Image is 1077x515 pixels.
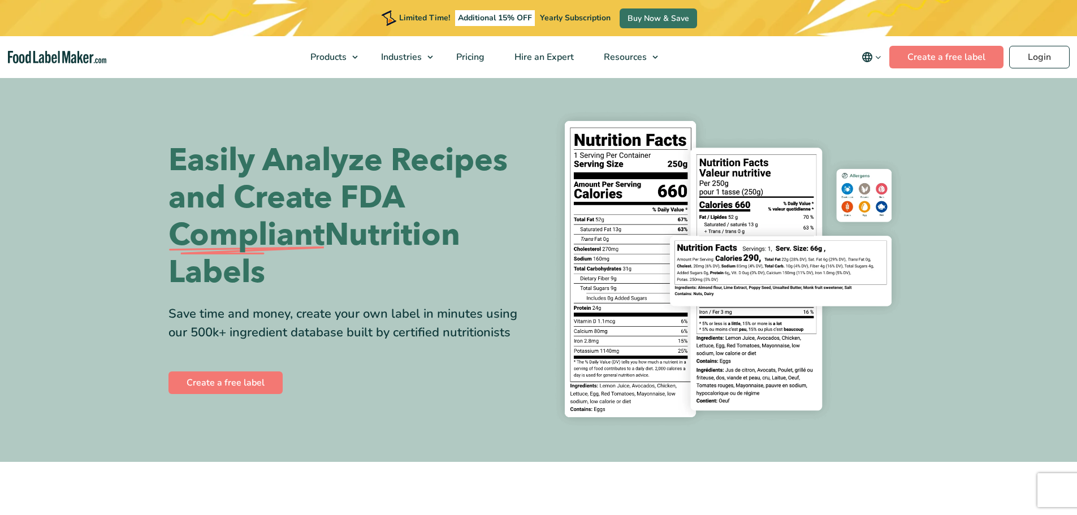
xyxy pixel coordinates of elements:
a: Create a free label [168,371,283,394]
a: Login [1009,46,1070,68]
a: Products [296,36,364,78]
span: Limited Time! [399,12,450,23]
a: Pricing [442,36,497,78]
span: Yearly Subscription [540,12,611,23]
span: Additional 15% OFF [455,10,535,26]
h1: Easily Analyze Recipes and Create FDA Nutrition Labels [168,142,530,291]
a: Hire an Expert [500,36,586,78]
a: Resources [589,36,664,78]
a: Buy Now & Save [620,8,697,28]
div: Save time and money, create your own label in minutes using our 500k+ ingredient database built b... [168,305,530,342]
a: Industries [366,36,439,78]
span: Industries [378,51,423,63]
span: Hire an Expert [511,51,575,63]
span: Resources [600,51,648,63]
span: Compliant [168,217,325,254]
span: Products [307,51,348,63]
span: Pricing [453,51,486,63]
a: Create a free label [889,46,1004,68]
